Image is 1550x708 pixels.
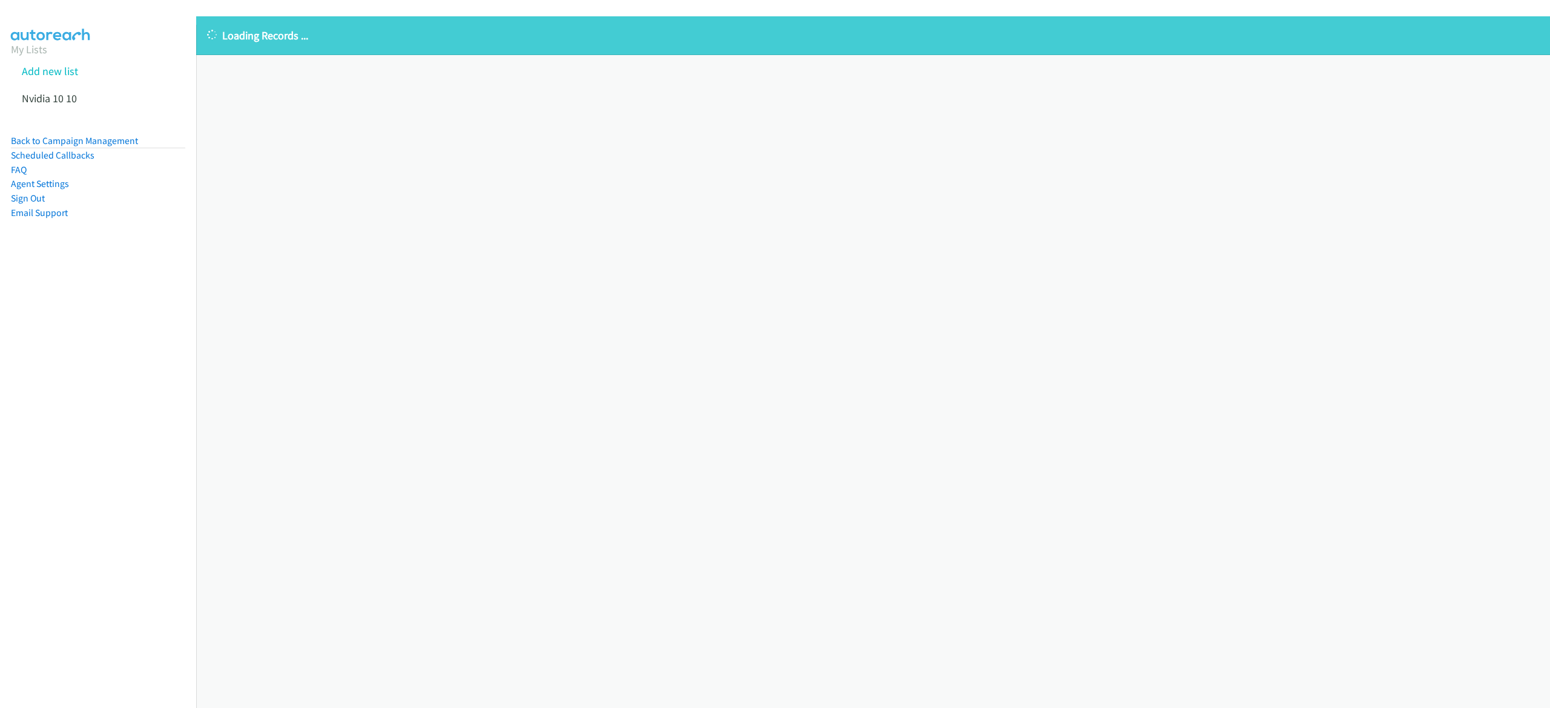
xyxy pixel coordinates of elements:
a: Back to Campaign Management [11,135,138,146]
a: Scheduled Callbacks [11,149,94,161]
a: Email Support [11,207,68,218]
a: My Lists [11,42,47,56]
p: Loading Records ... [207,27,1539,44]
a: Agent Settings [11,178,69,189]
a: FAQ [11,164,27,175]
a: Add new list [22,64,78,78]
a: Sign Out [11,192,45,204]
a: Nvidia 10 10 [22,91,77,105]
